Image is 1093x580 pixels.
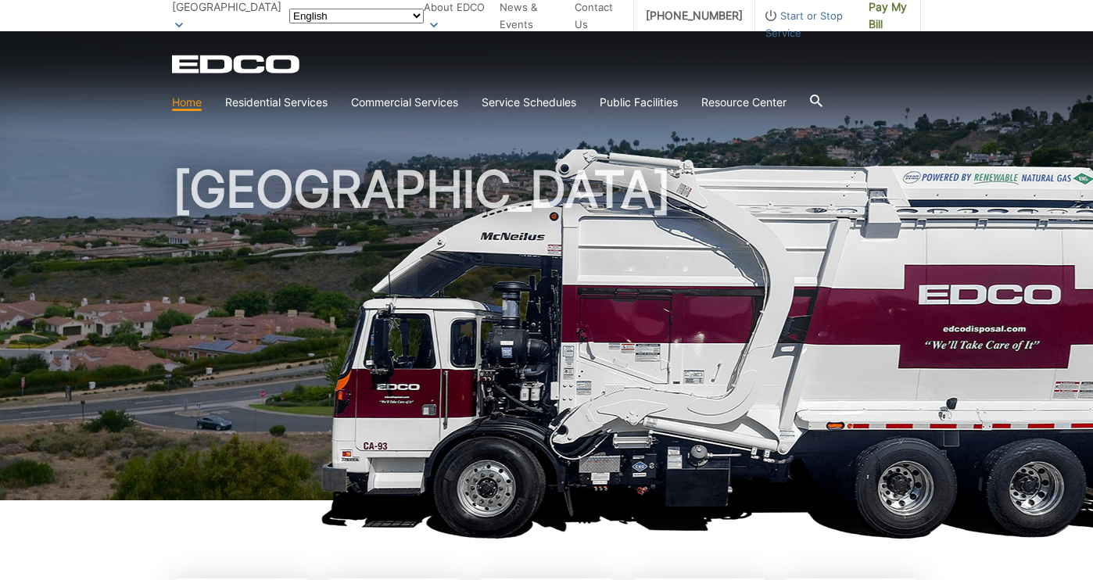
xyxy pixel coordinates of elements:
a: EDCD logo. Return to the homepage. [172,55,302,73]
a: Service Schedules [482,94,576,111]
a: Residential Services [225,94,328,111]
h1: [GEOGRAPHIC_DATA] [172,164,921,507]
a: Home [172,94,202,111]
a: Resource Center [701,94,787,111]
a: Commercial Services [351,94,458,111]
a: Public Facilities [600,94,678,111]
select: Select a language [289,9,424,23]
